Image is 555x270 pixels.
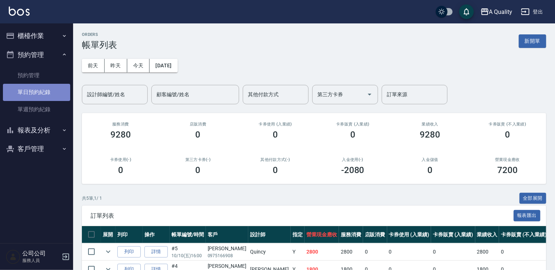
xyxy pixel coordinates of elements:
[477,4,516,19] button: A Quality
[400,122,460,127] h2: 業績收入
[3,121,70,140] button: 報表及分析
[118,165,123,175] h3: 0
[350,130,355,140] h3: 0
[431,243,475,260] td: 0
[116,226,143,243] th: 列印
[3,101,70,118] a: 單週預約紀錄
[387,226,431,243] th: 卡券使用 (入業績)
[248,243,291,260] td: Quincy
[103,246,114,257] button: expand row
[475,226,499,243] th: 業績收入
[170,226,206,243] th: 帳單編號/時間
[363,243,387,260] td: 0
[208,245,246,252] div: [PERSON_NAME]
[168,157,228,162] h2: 第三方卡券(-)
[101,226,116,243] th: 展開
[431,226,475,243] th: 卡券販賣 (入業績)
[520,193,547,204] button: 全部展開
[291,226,305,243] th: 指定
[127,59,150,72] button: 今天
[168,122,228,127] h2: 店販消費
[206,226,248,243] th: 客戶
[248,226,291,243] th: 設計師
[82,32,117,37] h2: ORDERS
[196,165,201,175] h3: 0
[3,84,70,101] a: 單日預約紀錄
[291,243,305,260] td: Y
[459,4,474,19] button: save
[499,226,548,243] th: 卡券販賣 (不入業績)
[363,226,387,243] th: 店販消費
[171,252,204,259] p: 10/10 (五) 16:00
[514,212,541,219] a: 報表匯出
[91,157,151,162] h2: 卡券使用(-)
[387,243,431,260] td: 0
[170,243,206,260] td: #5
[427,165,433,175] h3: 0
[497,165,518,175] h3: 7200
[341,165,365,175] h3: -2080
[196,130,201,140] h3: 0
[499,243,548,260] td: 0
[117,246,141,258] button: 列印
[519,34,546,48] button: 新開單
[82,195,102,202] p: 共 5 筆, 1 / 1
[3,26,70,45] button: 櫃檯作業
[477,122,537,127] h2: 卡券販賣 (不入業績)
[305,243,339,260] td: 2800
[91,212,514,220] span: 訂單列表
[22,250,60,257] h5: 公司公司
[143,226,170,243] th: 操作
[339,226,363,243] th: 服務消費
[3,139,70,158] button: 客戶管理
[518,5,546,19] button: 登出
[477,157,537,162] h2: 營業現金應收
[150,59,177,72] button: [DATE]
[245,122,305,127] h2: 卡券使用 (入業績)
[105,59,127,72] button: 昨天
[475,243,499,260] td: 2800
[3,67,70,84] a: 預約管理
[82,59,105,72] button: 前天
[245,157,305,162] h2: 其他付款方式(-)
[110,130,131,140] h3: 9280
[339,243,363,260] td: 2800
[489,7,513,16] div: A Quality
[208,262,246,270] div: [PERSON_NAME]
[3,45,70,64] button: 預約管理
[323,122,383,127] h2: 卡券販賣 (入業績)
[364,89,375,100] button: Open
[6,250,20,264] img: Person
[82,40,117,50] h3: 帳單列表
[323,157,383,162] h2: 入金使用(-)
[305,226,339,243] th: 營業現金應收
[273,165,278,175] h3: 0
[514,210,541,221] button: 報表匯出
[400,157,460,162] h2: 入金儲值
[22,257,60,264] p: 服務人員
[144,246,168,258] a: 詳情
[9,7,30,16] img: Logo
[505,130,510,140] h3: 0
[91,122,151,127] h3: 服務消費
[273,130,278,140] h3: 0
[519,37,546,44] a: 新開單
[208,252,246,259] p: 0975166908
[420,130,441,140] h3: 9280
